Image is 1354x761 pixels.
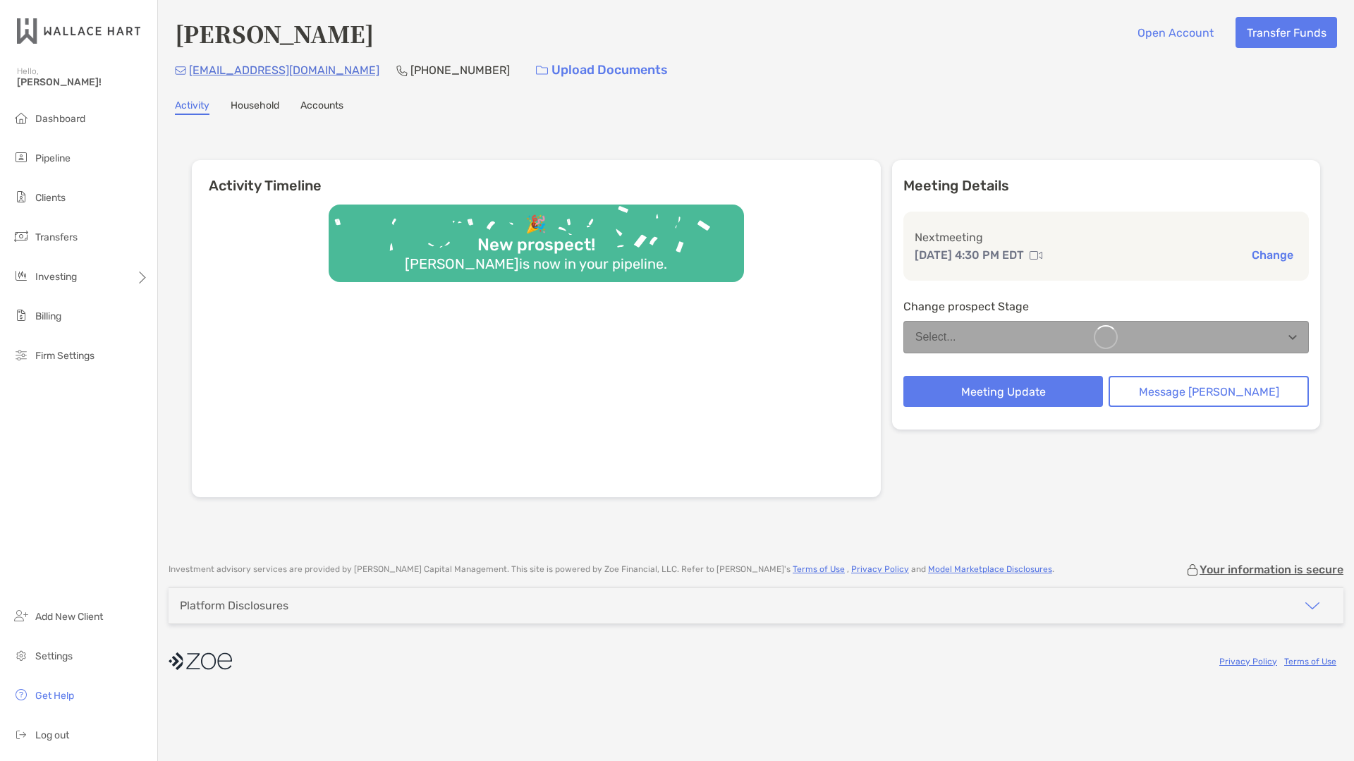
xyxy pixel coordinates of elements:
span: Pipeline [35,152,71,164]
a: Upload Documents [527,55,677,85]
p: Your information is secure [1200,563,1343,576]
img: transfers icon [13,228,30,245]
button: Open Account [1126,17,1224,48]
span: Clients [35,192,66,204]
img: billing icon [13,307,30,324]
div: Platform Disclosures [180,599,288,612]
a: Household [231,99,279,115]
button: Transfer Funds [1236,17,1337,48]
span: Settings [35,650,73,662]
span: Investing [35,271,77,283]
p: [DATE] 4:30 PM EDT [915,246,1024,264]
span: Dashboard [35,113,85,125]
img: Email Icon [175,66,186,75]
a: Privacy Policy [1219,657,1277,666]
span: Log out [35,729,69,741]
img: get-help icon [13,686,30,703]
img: button icon [536,66,548,75]
span: [PERSON_NAME]! [17,76,149,88]
button: Change [1248,248,1298,262]
img: pipeline icon [13,149,30,166]
img: communication type [1030,250,1042,261]
img: investing icon [13,267,30,284]
img: dashboard icon [13,109,30,126]
p: Next meeting [915,229,1298,246]
a: Model Marketplace Disclosures [928,564,1052,574]
p: [EMAIL_ADDRESS][DOMAIN_NAME] [189,61,379,79]
img: logout icon [13,726,30,743]
p: Meeting Details [903,177,1309,195]
a: Terms of Use [793,564,845,574]
img: firm-settings icon [13,346,30,363]
div: [PERSON_NAME] is now in your pipeline. [399,255,673,272]
img: company logo [169,645,232,677]
span: Transfers [35,231,78,243]
div: 🎉 [520,214,552,235]
button: Meeting Update [903,376,1104,407]
span: Add New Client [35,611,103,623]
a: Privacy Policy [851,564,909,574]
div: New prospect! [472,235,601,255]
button: Message [PERSON_NAME] [1109,376,1309,407]
h6: Activity Timeline [192,160,881,194]
a: Activity [175,99,209,115]
img: settings icon [13,647,30,664]
img: Zoe Logo [17,6,140,56]
img: Confetti [329,205,744,270]
p: Change prospect Stage [903,298,1309,315]
img: add_new_client icon [13,607,30,624]
span: Billing [35,310,61,322]
img: Phone Icon [396,65,408,76]
a: Terms of Use [1284,657,1336,666]
img: clients icon [13,188,30,205]
img: icon arrow [1304,597,1321,614]
p: [PHONE_NUMBER] [410,61,510,79]
p: Investment advisory services are provided by [PERSON_NAME] Capital Management . This site is powe... [169,564,1054,575]
span: Firm Settings [35,350,94,362]
h4: [PERSON_NAME] [175,17,374,49]
a: Accounts [300,99,343,115]
span: Get Help [35,690,74,702]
